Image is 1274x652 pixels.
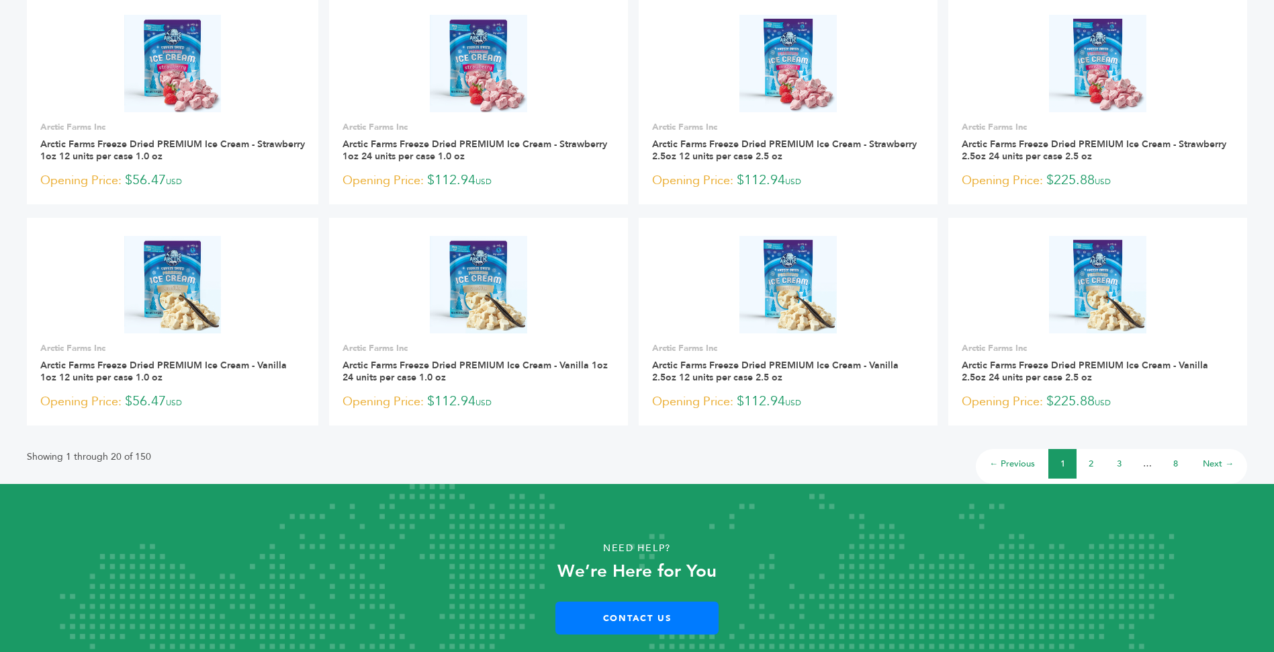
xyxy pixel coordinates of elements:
[1173,458,1178,470] a: 8
[40,342,305,354] p: Arctic Farms Inc
[343,342,615,354] p: Arctic Farms Inc
[652,359,899,384] a: Arctic Farms Freeze Dried PREMIUM Ice Cream - Vanilla 2.5oz 12 units per case 2.5 oz
[343,393,424,411] span: Opening Price:
[652,342,924,354] p: Arctic Farms Inc
[343,392,615,412] p: $112.94
[27,449,151,465] p: Showing 1 through 20 of 150
[739,236,837,333] img: Arctic Farms Freeze Dried PREMIUM Ice Cream - Vanilla 2.5oz 12 units per case 2.5 oz
[343,171,424,190] span: Opening Price:
[1095,176,1111,187] span: USD
[652,171,733,190] span: Opening Price:
[1117,458,1122,470] a: 3
[166,397,182,408] span: USD
[475,176,492,187] span: USD
[555,602,719,635] a: Contact Us
[652,171,924,191] p: $112.94
[40,121,305,133] p: Arctic Farms Inc
[124,236,222,333] img: Arctic Farms Freeze Dried PREMIUM Ice Cream - Vanilla 1oz 12 units per case 1.0 oz
[343,359,608,384] a: Arctic Farms Freeze Dried PREMIUM Ice Cream - Vanilla 1oz 24 units per case 1.0 oz
[785,397,801,408] span: USD
[1049,236,1146,333] img: Arctic Farms Freeze Dried PREMIUM Ice Cream - Vanilla 2.5oz 24 units per case 2.5 oz
[40,393,122,411] span: Opening Price:
[962,359,1208,384] a: Arctic Farms Freeze Dried PREMIUM Ice Cream - Vanilla 2.5oz 24 units per case 2.5 oz
[962,171,1234,191] p: $225.88
[962,121,1234,133] p: Arctic Farms Inc
[989,458,1035,470] a: ← Previous
[1089,458,1093,470] a: 2
[652,393,733,411] span: Opening Price:
[343,121,615,133] p: Arctic Farms Inc
[64,538,1210,559] p: Need Help?
[652,138,917,163] a: Arctic Farms Freeze Dried PREMIUM Ice Cream - Strawberry 2.5oz 12 units per case 2.5 oz
[962,393,1043,411] span: Opening Price:
[40,171,122,190] span: Opening Price:
[430,15,527,112] img: Arctic Farms Freeze Dried PREMIUM Ice Cream - Strawberry 1oz 24 units per case 1.0 oz
[1133,449,1161,479] li: …
[962,392,1234,412] p: $225.88
[343,171,615,191] p: $112.94
[40,171,305,191] p: $56.47
[40,359,287,384] a: Arctic Farms Freeze Dried PREMIUM Ice Cream - Vanilla 1oz 12 units per case 1.0 oz
[1095,397,1111,408] span: USD
[40,392,305,412] p: $56.47
[343,138,607,163] a: Arctic Farms Freeze Dried PREMIUM Ice Cream - Strawberry 1oz 24 units per case 1.0 oz
[962,171,1043,190] span: Opening Price:
[785,176,801,187] span: USD
[1060,458,1065,470] a: 1
[430,236,527,333] img: Arctic Farms Freeze Dried PREMIUM Ice Cream - Vanilla 1oz 24 units per case 1.0 oz
[652,392,924,412] p: $112.94
[962,342,1234,354] p: Arctic Farms Inc
[124,15,222,112] img: Arctic Farms Freeze Dried PREMIUM Ice Cream - Strawberry 1oz 12 units per case 1.0 oz
[962,138,1226,163] a: Arctic Farms Freeze Dried PREMIUM Ice Cream - Strawberry 2.5oz 24 units per case 2.5 oz
[475,397,492,408] span: USD
[1049,15,1146,112] img: Arctic Farms Freeze Dried PREMIUM Ice Cream - Strawberry 2.5oz 24 units per case 2.5 oz
[166,176,182,187] span: USD
[1203,458,1234,470] a: Next →
[739,15,837,112] img: Arctic Farms Freeze Dried PREMIUM Ice Cream - Strawberry 2.5oz 12 units per case 2.5 oz
[652,121,924,133] p: Arctic Farms Inc
[40,138,305,163] a: Arctic Farms Freeze Dried PREMIUM Ice Cream - Strawberry 1oz 12 units per case 1.0 oz
[557,559,717,583] strong: We’re Here for You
